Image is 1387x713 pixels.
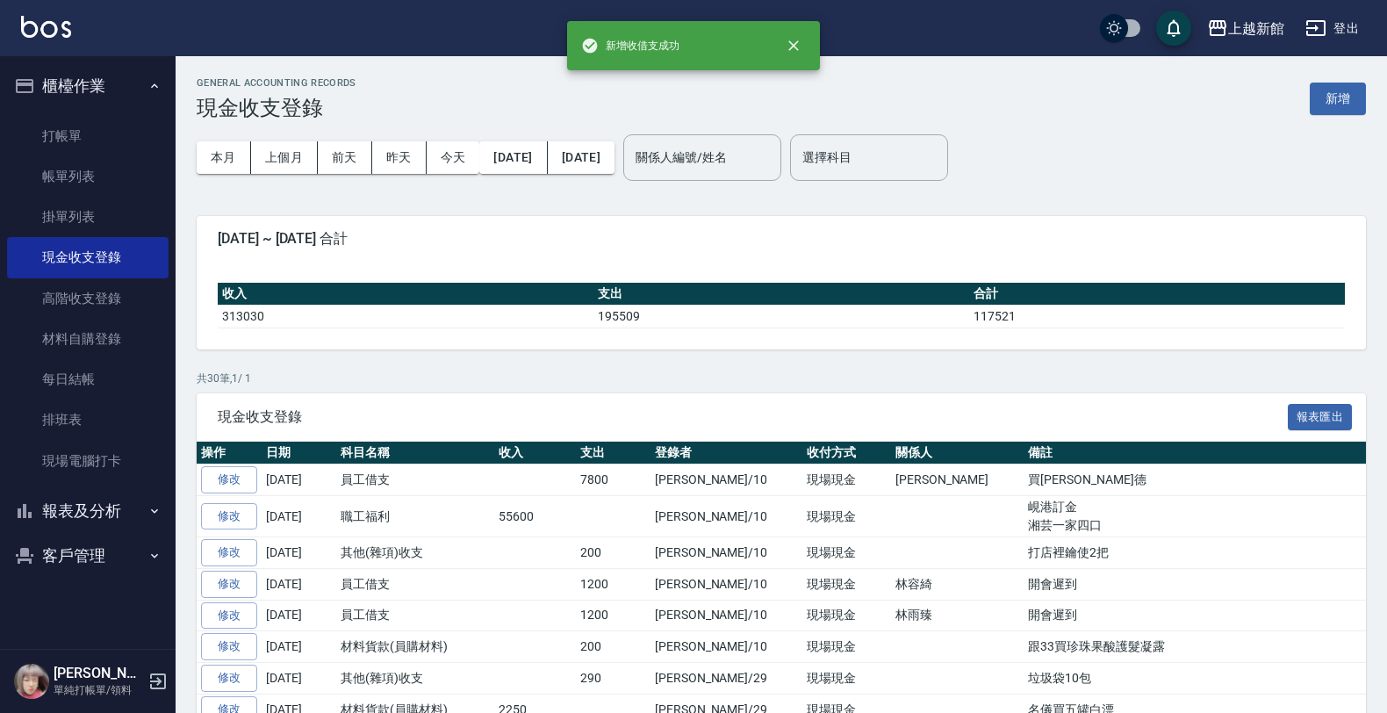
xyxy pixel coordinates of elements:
td: 290 [576,663,650,695]
a: 現場電腦打卡 [7,441,169,481]
td: 200 [576,537,650,569]
a: 報表匯出 [1288,407,1353,424]
td: 員工借支 [336,600,494,631]
th: 支出 [593,283,969,306]
td: 開會遲到 [1024,600,1366,631]
button: [DATE] [548,141,614,174]
td: 員工借支 [336,465,494,496]
a: 修改 [201,539,257,566]
td: [DATE] [262,537,336,569]
button: 報表及分析 [7,488,169,534]
td: 買[PERSON_NAME]德 [1024,465,1366,496]
td: 員工借支 [336,568,494,600]
a: 排班表 [7,400,169,440]
a: 掛單列表 [7,197,169,237]
a: 現金收支登錄 [7,237,169,277]
td: [PERSON_NAME]/10 [650,537,802,569]
td: 其他(雜項)收支 [336,537,494,569]
button: 前天 [318,141,372,174]
button: 客戶管理 [7,533,169,579]
th: 收付方式 [802,442,891,465]
img: Person [14,664,49,699]
a: 修改 [201,466,257,493]
th: 收入 [218,283,593,306]
td: [PERSON_NAME]/10 [650,465,802,496]
td: 55600 [494,496,576,537]
h2: GENERAL ACCOUNTING RECORDS [197,77,356,89]
td: [DATE] [262,663,336,695]
td: 跟33買珍珠果酸護髮凝露 [1024,631,1366,663]
td: [PERSON_NAME] [891,465,1024,496]
button: 櫃檯作業 [7,63,169,109]
button: 上越新館 [1200,11,1291,47]
a: 修改 [201,633,257,660]
a: 修改 [201,665,257,692]
td: [PERSON_NAME]/10 [650,496,802,537]
th: 支出 [576,442,650,465]
td: 現場現金 [802,465,891,496]
th: 操作 [197,442,262,465]
td: 垃圾袋10包 [1024,663,1366,695]
td: 現場現金 [802,600,891,631]
th: 登錄者 [650,442,802,465]
td: 現場現金 [802,663,891,695]
img: Logo [21,16,71,38]
span: 新增收借支成功 [581,37,679,54]
th: 合計 [969,283,1345,306]
th: 收入 [494,442,576,465]
a: 帳單列表 [7,156,169,197]
td: 現場現金 [802,631,891,663]
button: 今天 [427,141,480,174]
td: [DATE] [262,568,336,600]
button: 本月 [197,141,251,174]
a: 高階收支登錄 [7,278,169,319]
td: 現場現金 [802,568,891,600]
td: 現場現金 [802,496,891,537]
h5: [PERSON_NAME] [54,665,143,682]
a: 修改 [201,503,257,530]
button: 上個月 [251,141,318,174]
button: 昨天 [372,141,427,174]
td: 313030 [218,305,593,328]
td: 117521 [969,305,1345,328]
td: [DATE] [262,465,336,496]
h3: 現金收支登錄 [197,96,356,120]
td: 峴港訂金 湘芸一家四口 [1024,496,1366,537]
td: 林容綺 [891,568,1024,600]
td: [PERSON_NAME]/10 [650,600,802,631]
div: 上越新館 [1228,18,1284,40]
td: 7800 [576,465,650,496]
button: close [774,26,813,65]
button: 報表匯出 [1288,404,1353,431]
td: 林雨臻 [891,600,1024,631]
button: 登出 [1298,12,1366,45]
td: [PERSON_NAME]/29 [650,663,802,695]
td: 195509 [593,305,969,328]
td: [DATE] [262,631,336,663]
td: 1200 [576,568,650,600]
button: 新增 [1310,83,1366,115]
span: [DATE] ~ [DATE] 合計 [218,230,1345,248]
a: 修改 [201,602,257,630]
td: 打店裡鑰使2把 [1024,537,1366,569]
td: 現場現金 [802,537,891,569]
th: 日期 [262,442,336,465]
td: [PERSON_NAME]/10 [650,631,802,663]
td: [PERSON_NAME]/10 [650,568,802,600]
td: [DATE] [262,600,336,631]
td: 1200 [576,600,650,631]
button: [DATE] [479,141,547,174]
a: 打帳單 [7,116,169,156]
a: 修改 [201,571,257,598]
p: 共 30 筆, 1 / 1 [197,371,1366,386]
th: 關係人 [891,442,1024,465]
td: 材料貨款(員購材料) [336,631,494,663]
button: save [1156,11,1191,46]
p: 單純打帳單/領料 [54,682,143,698]
td: 其他(雜項)收支 [336,663,494,695]
td: [DATE] [262,496,336,537]
a: 材料自購登錄 [7,319,169,359]
td: 職工福利 [336,496,494,537]
th: 備註 [1024,442,1366,465]
span: 現金收支登錄 [218,408,1288,426]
